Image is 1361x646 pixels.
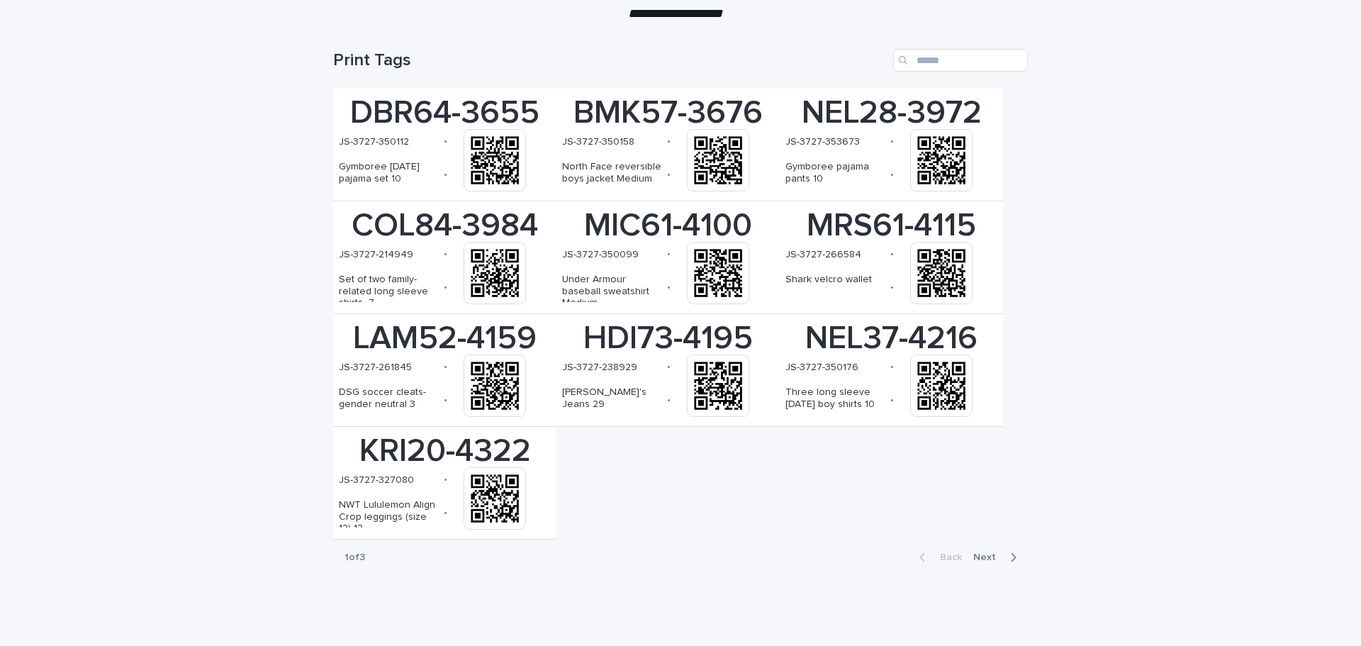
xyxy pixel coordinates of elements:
[667,394,671,406] p: •
[333,50,887,71] h1: Print Tags
[890,394,894,406] p: •
[339,136,409,148] p: JS-3727-350112
[785,386,885,411] p: Three long sleeve [DATE] boy shirts 10
[339,94,551,133] p: DBR64-3655
[908,551,968,564] button: Back
[444,507,447,519] p: •
[444,248,447,260] p: •
[667,282,671,294] p: •
[667,361,671,373] p: •
[562,362,637,374] p: JS-3727-238929
[785,94,997,133] p: NEL28-3972
[339,386,438,411] p: DSG soccer cleats- gender neutral 3
[890,135,894,147] p: •
[562,94,774,133] p: BMK57-3676
[339,274,438,309] p: Set of two family-related long sleeve shirts 7
[968,551,1028,564] button: Next
[890,169,894,181] p: •
[785,161,885,185] p: Gymboree pajama pants 10
[562,386,661,411] p: [PERSON_NAME]'s Jeans 29
[785,249,861,261] p: JS-3727-266584
[339,320,551,358] p: LAM52-4159
[973,552,1004,562] span: Next
[890,282,894,294] p: •
[890,361,894,373] p: •
[562,249,639,261] p: JS-3727-350099
[562,136,634,148] p: JS-3727-350158
[667,135,671,147] p: •
[562,161,661,185] p: North Face reversible boys jacket Medium
[667,169,671,181] p: •
[339,362,412,374] p: JS-3727-261845
[785,362,858,374] p: JS-3727-350176
[444,282,447,294] p: •
[667,248,671,260] p: •
[785,136,860,148] p: JS-3727-353673
[562,207,774,245] p: MIC61-4100
[785,320,997,358] p: NEL37-4216
[562,274,661,309] p: Under Armour baseball sweatshirt Medium
[444,361,447,373] p: •
[890,248,894,260] p: •
[444,394,447,406] p: •
[339,207,551,245] p: COL84-3984
[339,474,414,486] p: JS-3727-327080
[444,169,447,181] p: •
[339,499,438,535] p: NWT Lululemon Align Crop leggings (size 12) 12
[444,474,447,486] p: •
[785,274,872,286] p: Shark velcro wallet
[562,320,774,358] p: HDI73-4195
[893,49,1028,72] input: Search
[931,552,962,562] span: Back
[444,135,447,147] p: •
[785,207,997,245] p: MRS61-4115
[333,540,376,575] p: 1 of 3
[339,249,413,261] p: JS-3727-214949
[339,161,438,185] p: Gymboree [DATE] pajama set 10
[339,433,551,471] p: KRI20-4322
